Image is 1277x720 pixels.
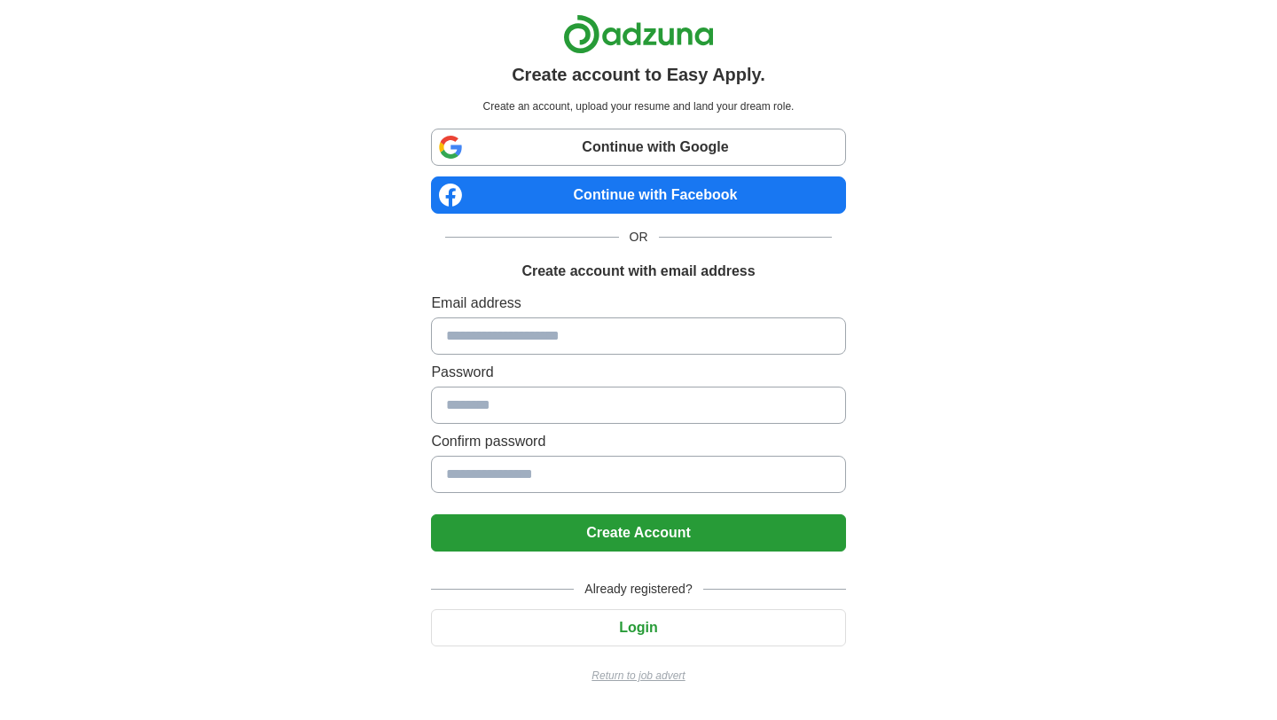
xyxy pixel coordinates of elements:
label: Password [431,362,845,383]
a: Continue with Google [431,129,845,166]
a: Login [431,620,845,635]
label: Confirm password [431,431,845,452]
span: Already registered? [574,580,702,599]
a: Return to job advert [431,668,845,684]
button: Login [431,609,845,646]
h1: Create account with email address [521,261,755,282]
label: Email address [431,293,845,314]
button: Create Account [431,514,845,552]
p: Create an account, upload your resume and land your dream role. [435,98,842,114]
a: Continue with Facebook [431,176,845,214]
h1: Create account to Easy Apply. [512,61,765,88]
span: OR [619,228,659,247]
img: Adzuna logo [563,14,714,54]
